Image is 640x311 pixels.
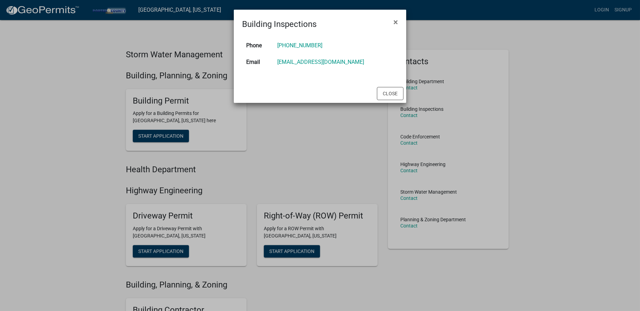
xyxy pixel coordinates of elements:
[388,12,403,32] button: Close
[242,54,273,70] th: Email
[393,17,398,27] span: ×
[242,37,273,54] th: Phone
[377,87,403,100] button: Close
[277,42,322,49] a: [PHONE_NUMBER]
[242,18,317,30] h4: Building Inspections
[277,59,364,65] a: [EMAIL_ADDRESS][DOMAIN_NAME]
